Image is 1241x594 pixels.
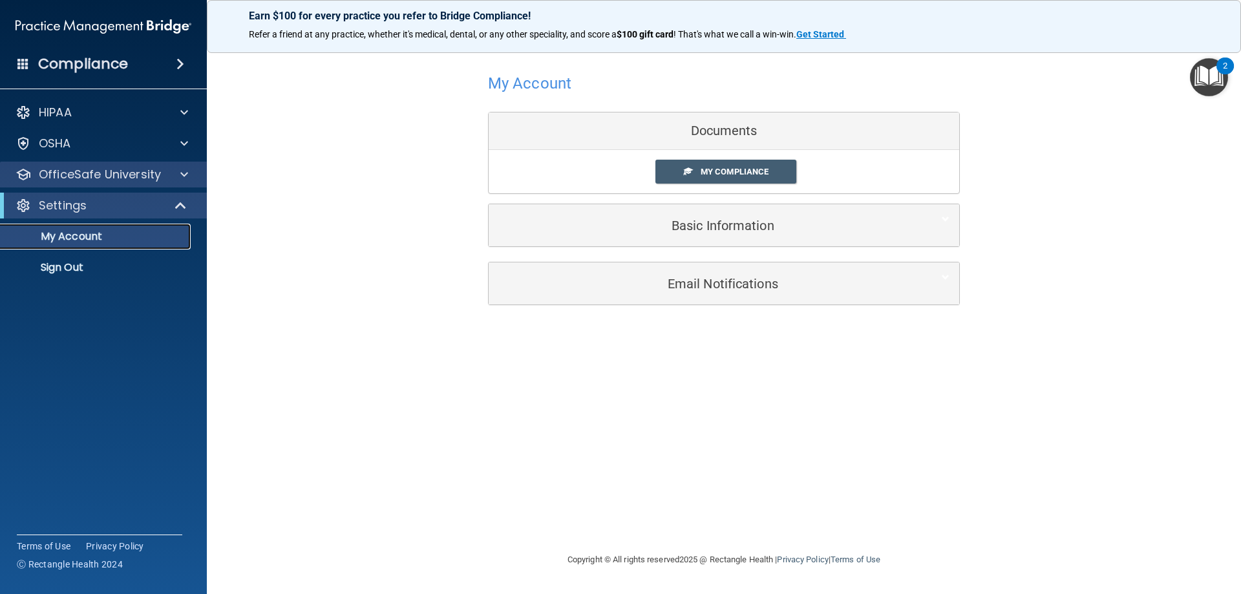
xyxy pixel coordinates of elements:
span: Ⓒ Rectangle Health 2024 [17,558,123,571]
span: Refer a friend at any practice, whether it's medical, dental, or any other speciality, and score a [249,29,617,39]
h5: Basic Information [498,218,910,233]
h4: Compliance [38,55,128,73]
img: PMB logo [16,14,191,39]
a: OfficeSafe University [16,167,188,182]
a: Settings [16,198,187,213]
button: Open Resource Center, 2 new notifications [1190,58,1228,96]
p: OSHA [39,136,71,151]
h4: My Account [488,75,571,92]
h5: Email Notifications [498,277,910,291]
p: Settings [39,198,87,213]
div: 2 [1223,66,1227,83]
a: HIPAA [16,105,188,120]
strong: $100 gift card [617,29,674,39]
p: My Account [8,230,185,243]
strong: Get Started [796,29,844,39]
a: OSHA [16,136,188,151]
span: My Compliance [701,167,769,176]
a: Terms of Use [17,540,70,553]
p: OfficeSafe University [39,167,161,182]
a: Basic Information [498,211,949,240]
div: Copyright © All rights reserved 2025 @ Rectangle Health | | [488,539,960,580]
p: HIPAA [39,105,72,120]
a: Email Notifications [498,269,949,298]
a: Privacy Policy [777,555,828,564]
a: Terms of Use [831,555,880,564]
p: Sign Out [8,261,185,274]
p: Earn $100 for every practice you refer to Bridge Compliance! [249,10,1199,22]
a: Privacy Policy [86,540,144,553]
span: ! That's what we call a win-win. [674,29,796,39]
a: Get Started [796,29,846,39]
div: Documents [489,112,959,150]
